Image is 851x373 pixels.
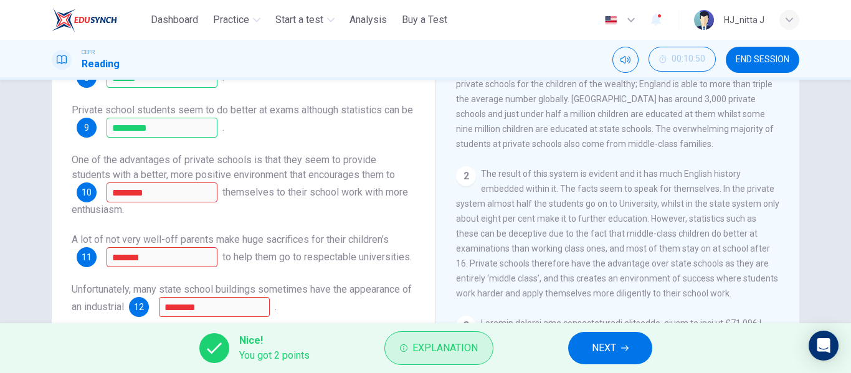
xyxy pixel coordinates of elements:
[222,121,224,133] span: .
[809,331,839,361] div: Open Intercom Messenger
[456,166,476,186] div: 2
[412,339,478,357] span: Explanation
[397,9,452,31] button: Buy a Test
[84,123,89,132] span: 9
[213,12,249,27] span: Practice
[402,12,447,27] span: Buy a Test
[151,12,198,27] span: Dashboard
[736,55,789,65] span: END SESSION
[72,104,413,116] span: Private school students seem to do better at exams although statistics can be
[107,247,217,267] input: schooling
[52,7,117,32] img: ELTC logo
[72,154,395,181] span: One of the advantages of private schools is that they seem to provide students with a better, mor...
[568,332,652,364] button: NEXT
[649,47,716,73] div: Hide
[275,12,323,27] span: Start a test
[275,301,277,313] span: .
[456,316,476,336] div: 3
[72,283,412,313] span: Unfortunately, many state school buildings sometimes have the appearance of an industrial
[82,253,92,262] span: 11
[107,182,217,202] input: apply
[134,303,144,311] span: 12
[694,10,714,30] img: Profile picture
[239,333,310,348] span: Nice!
[52,7,146,32] a: ELTC logo
[649,47,716,72] button: 00:10:50
[82,188,92,197] span: 10
[159,297,270,317] input: shed
[222,251,412,263] span: to help them go to respectable universities.
[724,12,764,27] div: HJ_nitta J
[239,348,310,363] span: You got 2 points
[84,73,89,82] span: 8
[456,169,779,298] span: The result of this system is evident and it has much English history embedded within it. The fact...
[82,57,120,72] h1: Reading
[107,118,217,138] input: deceptive
[612,47,639,73] div: Mute
[592,339,616,357] span: NEXT
[146,9,203,31] button: Dashboard
[345,9,392,31] button: Analysis
[726,47,799,73] button: END SESSION
[349,12,387,27] span: Analysis
[672,54,705,64] span: 00:10:50
[603,16,619,25] img: en
[72,186,408,215] span: themselves to their school work with more enthusiasm.
[384,331,493,365] button: Explanation
[82,48,95,57] span: CEFR
[72,234,389,245] span: A lot of not very well-off parents make huge sacrifices for their children’s
[208,9,265,31] button: Practice
[270,9,340,31] button: Start a test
